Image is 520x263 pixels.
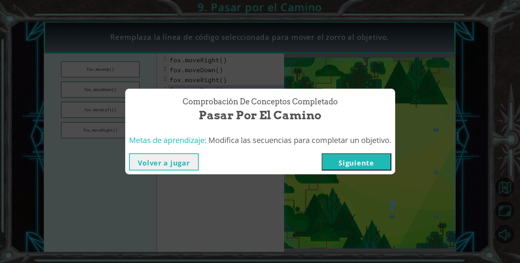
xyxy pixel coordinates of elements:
span: Modifica las secuencias para completar un objetivo. [208,135,391,145]
button: Siguiente [322,153,391,170]
span: Comprobación de conceptos Completado [183,96,338,107]
span: Metas de aprendizaje: [129,135,206,145]
span: Pasar por el Camino [199,107,321,123]
button: Volver a jugar [129,153,199,170]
